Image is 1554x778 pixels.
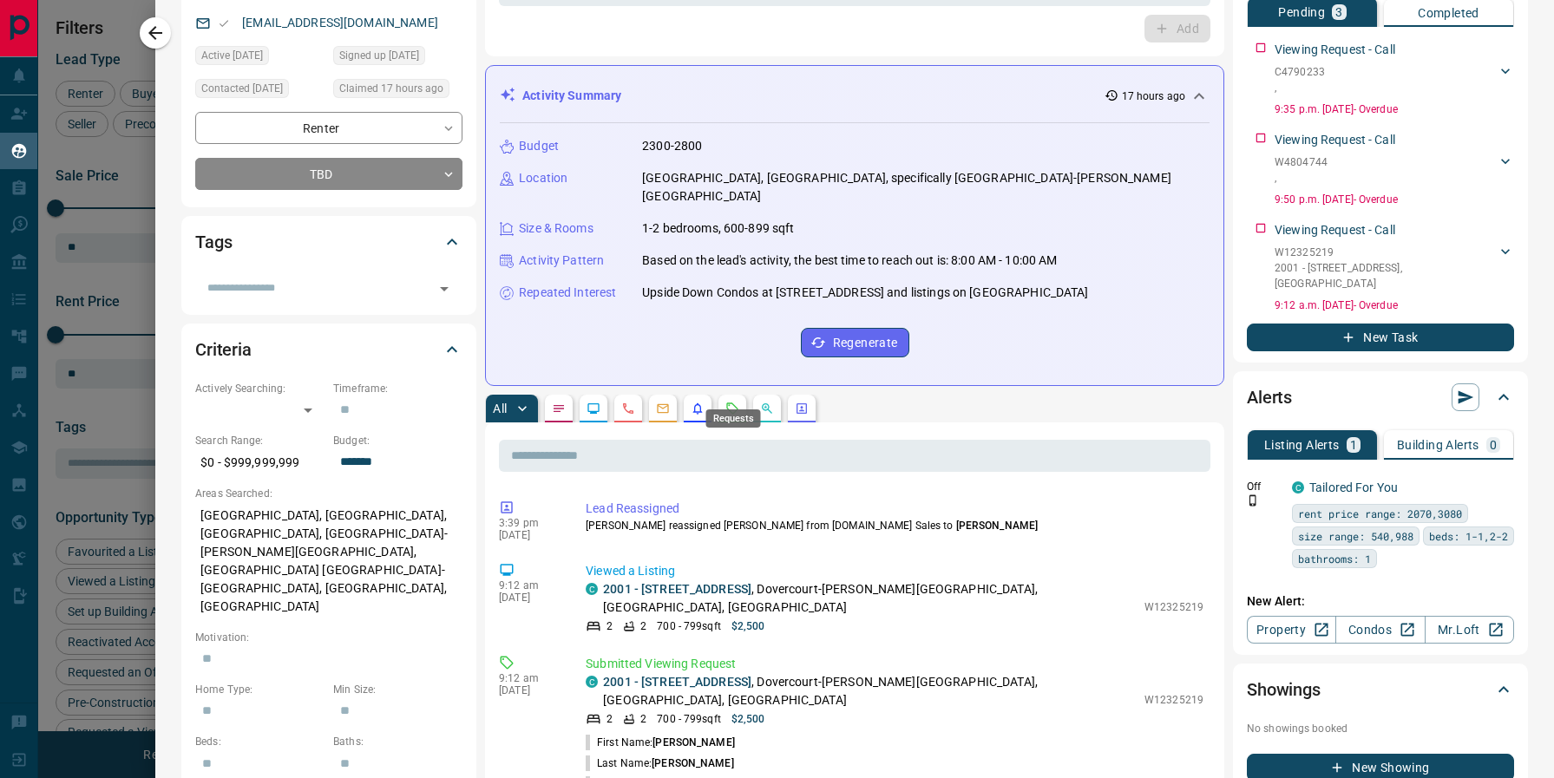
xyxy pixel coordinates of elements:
[1275,245,1497,260] p: W12325219
[1247,616,1336,644] a: Property
[1418,7,1479,19] p: Completed
[1275,64,1325,80] p: C4790233
[652,757,733,769] span: [PERSON_NAME]
[1275,154,1328,170] p: W4804744
[333,381,462,396] p: Timeframe:
[586,500,1203,518] p: Lead Reassigned
[500,80,1210,112] div: Activity Summary17 hours ago
[1490,439,1497,451] p: 0
[603,582,751,596] a: 2001 - [STREET_ADDRESS]
[1350,439,1357,451] p: 1
[706,409,761,428] div: Requests
[195,221,462,263] div: Tags
[201,80,283,97] span: Contacted [DATE]
[1298,505,1462,522] span: rent price range: 2070,3080
[1247,721,1514,736] p: No showings booked
[1144,692,1203,708] p: W12325219
[1275,61,1514,99] div: C4790233,
[218,17,230,29] svg: Email Valid
[1247,376,1514,418] div: Alerts
[195,501,462,621] p: [GEOGRAPHIC_DATA], [GEOGRAPHIC_DATA], [GEOGRAPHIC_DATA], [GEOGRAPHIC_DATA]-[PERSON_NAME][GEOGRAPH...
[1247,592,1514,611] p: New Alert:
[642,169,1210,206] p: [GEOGRAPHIC_DATA], [GEOGRAPHIC_DATA], specifically [GEOGRAPHIC_DATA]-[PERSON_NAME][GEOGRAPHIC_DATA]
[603,675,751,689] a: 2001 - [STREET_ADDRESS]
[642,252,1057,270] p: Based on the lead's activity, the best time to reach out is: 8:00 AM - 10:00 AM
[1275,131,1395,149] p: Viewing Request - Call
[499,529,560,541] p: [DATE]
[1144,599,1203,615] p: W12325219
[499,684,560,696] p: [DATE]
[1247,669,1514,710] div: Showings
[195,630,462,645] p: Motivation:
[1247,383,1292,411] h2: Alerts
[1264,439,1340,451] p: Listing Alerts
[1335,616,1425,644] a: Condos
[1278,6,1325,18] p: Pending
[432,277,456,301] button: Open
[1275,151,1514,189] div: W4804744,
[586,755,734,771] p: Last Name:
[956,520,1038,532] span: [PERSON_NAME]
[586,562,1203,580] p: Viewed a Listing
[519,219,593,238] p: Size & Rooms
[1247,494,1259,507] svg: Push Notification Only
[242,16,438,29] a: [EMAIL_ADDRESS][DOMAIN_NAME]
[1429,527,1508,545] span: beds: 1-1,2-2
[1122,88,1185,104] p: 17 hours ago
[1275,192,1514,207] p: 9:50 p.m. [DATE] - Overdue
[642,219,794,238] p: 1-2 bedrooms, 600-899 sqft
[1275,241,1514,295] div: W123252192001 - [STREET_ADDRESS],[GEOGRAPHIC_DATA]
[195,336,252,363] h2: Criteria
[1298,550,1371,567] span: bathrooms: 1
[339,80,443,97] span: Claimed 17 hours ago
[1397,439,1479,451] p: Building Alerts
[195,448,325,477] p: $0 - $999,999,999
[587,402,600,415] svg: Lead Browsing Activity
[333,734,462,749] p: Baths:
[499,579,560,592] p: 9:12 am
[760,402,774,415] svg: Opportunities
[552,402,566,415] svg: Notes
[519,137,559,155] p: Budget
[586,676,598,688] div: condos.ca
[640,618,646,634] p: 2
[333,79,462,103] div: Mon Aug 18 2025
[499,517,560,529] p: 3:39 pm
[195,228,232,256] h2: Tags
[731,618,765,634] p: $2,500
[652,736,734,749] span: [PERSON_NAME]
[195,486,462,501] p: Areas Searched:
[603,673,1136,709] p: , Dovercourt-[PERSON_NAME][GEOGRAPHIC_DATA], [GEOGRAPHIC_DATA], [GEOGRAPHIC_DATA]
[621,402,635,415] svg: Calls
[586,655,1203,673] p: Submitted Viewing Request
[195,112,462,144] div: Renter
[1275,80,1325,95] p: ,
[195,734,325,749] p: Beds:
[339,47,419,64] span: Signed up [DATE]
[519,284,616,302] p: Repeated Interest
[603,580,1136,617] p: , Dovercourt-[PERSON_NAME][GEOGRAPHIC_DATA], [GEOGRAPHIC_DATA], [GEOGRAPHIC_DATA]
[586,583,598,595] div: condos.ca
[519,252,604,270] p: Activity Pattern
[642,137,702,155] p: 2300-2800
[499,672,560,684] p: 9:12 am
[1247,676,1321,703] h2: Showings
[195,158,462,190] div: TBD
[1335,6,1342,18] p: 3
[1247,479,1282,494] p: Off
[522,87,621,105] p: Activity Summary
[642,284,1088,302] p: Upside Down Condos at [STREET_ADDRESS] and listings on [GEOGRAPHIC_DATA]
[656,402,670,415] svg: Emails
[801,328,909,357] button: Regenerate
[195,329,462,370] div: Criteria
[691,402,705,415] svg: Listing Alerts
[795,402,809,415] svg: Agent Actions
[195,46,325,70] div: Thu Aug 14 2025
[195,682,325,697] p: Home Type:
[1298,527,1413,545] span: size range: 540,988
[586,518,1203,533] p: [PERSON_NAME] reassigned [PERSON_NAME] from [DOMAIN_NAME] Sales to
[1275,297,1514,313] p: 9:12 a.m. [DATE] - Overdue
[1309,481,1398,494] a: Tailored For You
[1275,101,1514,117] p: 9:35 p.m. [DATE] - Overdue
[1275,41,1395,59] p: Viewing Request - Call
